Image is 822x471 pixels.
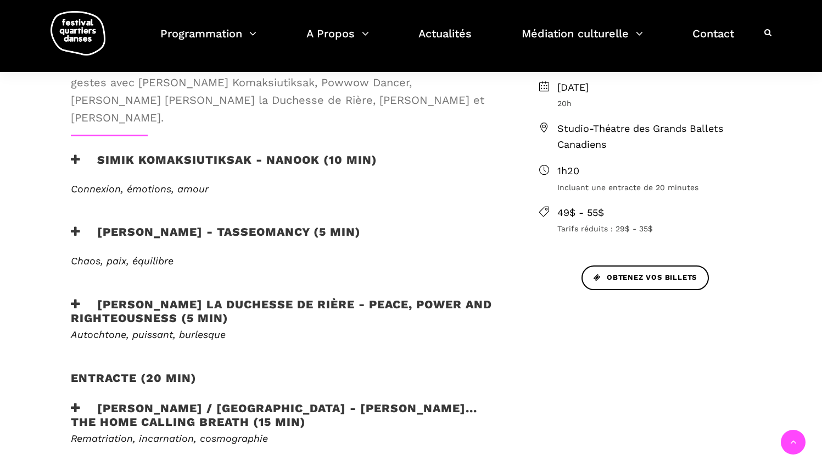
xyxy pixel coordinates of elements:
h3: [PERSON_NAME] / [GEOGRAPHIC_DATA] - [PERSON_NAME]... the home calling breath (15 min) [71,401,504,429]
img: logo-fqd-med [51,11,105,56]
a: Contact [692,24,734,57]
span: Incluant une entracte de 20 minutes [557,181,752,193]
a: Obtenez vos billets [581,265,709,290]
a: Médiation culturelle [522,24,643,57]
h3: Simik Komaksiutiksak - Nanook (10 min) [71,153,377,180]
span: Tarifs réduits : 29$ - 35$ [557,223,752,235]
a: Programmation [160,24,256,57]
h3: [PERSON_NAME] la Duchesse de Rière - Peace, Power and Righteousness (5 min) [71,297,504,325]
span: Obtenez vos billets [594,272,697,284]
em: Autochtone, puissant, burlesque [71,329,226,340]
h2: Entracte (20 min) [71,371,197,398]
span: Studio-Théatre des Grands Ballets Canadiens [557,121,752,153]
span: Résonances autochtones canadiennes et [DEMOGRAPHIC_DATA] en corps et en gestes avec [PERSON_NAME]... [71,56,504,126]
h3: [PERSON_NAME] - Tasseomancy (5 min) [71,225,361,252]
em: Rematriation, incarnation, cosmographie [71,433,268,444]
a: A Propos [306,24,369,57]
span: 1h20 [557,163,752,179]
span: [DATE] [557,80,752,96]
a: Actualités [418,24,472,57]
em: Connexion, émotions, amour [71,183,209,195]
span: 20h [557,97,752,109]
span: 49$ - 55$ [557,205,752,221]
em: Chaos, paix, équilibre [71,255,174,267]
